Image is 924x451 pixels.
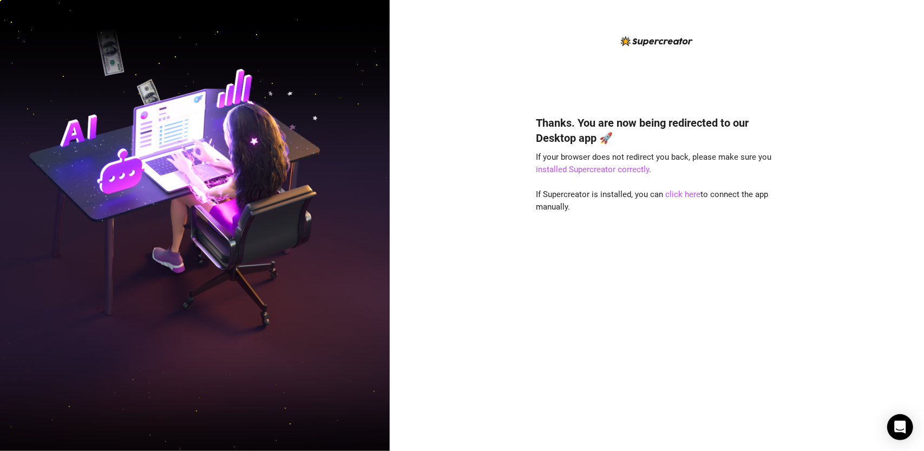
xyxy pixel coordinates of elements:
span: If Supercreator is installed, you can to connect the app manually. [536,189,769,212]
h4: Thanks. You are now being redirected to our Desktop app 🚀 [536,115,778,146]
div: Open Intercom Messenger [887,414,913,440]
span: If your browser does not redirect you back, please make sure you . [536,152,772,175]
a: click here [666,189,701,199]
img: logo-BBDzfeDw.svg [621,36,693,46]
a: installed Supercreator correctly [536,165,650,174]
